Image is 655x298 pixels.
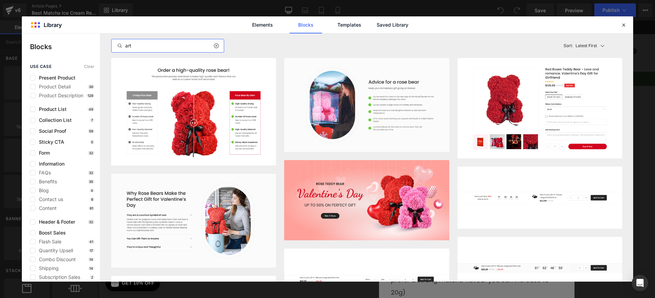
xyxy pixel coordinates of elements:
[35,84,71,89] span: Product Detail
[88,129,94,133] p: 59
[89,188,94,193] p: 4
[35,170,51,175] span: FAQs
[632,275,648,291] div: Open Intercom Messenger
[340,62,352,74] button: Close dialog
[231,182,273,193] p: 8
[88,257,94,261] p: 14
[292,217,464,229] li: 6 large egg yolks (approx. 100g)
[30,64,52,69] span: use case
[290,16,322,33] a: Blocks
[137,190,171,200] span: 4hr 15min
[88,180,94,184] p: 35
[88,249,94,253] p: 17
[84,174,126,182] h2: prep time
[284,160,449,240] img: image
[35,188,49,193] span: Blog
[111,58,276,169] img: image
[35,150,50,156] span: Form
[87,107,94,111] p: 49
[35,266,59,271] span: Shipping
[457,58,622,158] img: image
[88,240,94,244] p: 41
[79,110,478,138] p: Love matcha? This homemade Matcha Ice Cream recipe is the perfect creamy, refreshing treat! Made ...
[88,171,94,175] p: 32
[88,266,94,270] p: 14
[35,128,66,134] span: Social Proof
[35,219,75,225] span: Header & Footer
[35,93,83,98] span: Product Description
[90,275,94,279] p: 2
[133,174,175,190] h2: cook / Cool time
[79,147,163,156] a: Recipe by [PERSON_NAME]
[457,167,622,228] img: image
[182,182,224,193] p: 6hr 30min
[23,258,56,267] div: GET 10% OFF
[84,182,126,193] p: 15 min
[292,207,464,217] h2: INGREDIENTS
[292,229,464,241] li: 100g caster sugar
[35,197,63,202] span: Contact us
[111,174,276,268] img: image
[292,241,464,278] li: 15g (If you prefer a strong matcha flavour you can increase to 20g)
[182,174,224,182] h2: total time
[35,107,67,112] span: Product List
[231,174,273,182] h2: servings
[35,161,64,167] span: Information
[564,43,573,48] span: Sort:
[90,197,94,201] p: 8
[333,16,365,33] a: Templates
[35,248,73,253] span: Quantity Upsell
[284,58,449,152] img: image
[88,151,94,155] p: 32
[12,258,20,267] img: Logo
[88,220,94,224] p: 32
[576,43,597,49] p: Latest First
[35,239,61,244] span: Flash Sale
[284,182,472,193] p: MEDIUM
[35,139,64,145] span: Sticky CTA
[88,85,94,89] p: 30
[84,64,94,69] span: Clear
[35,117,72,123] span: Collection List
[35,205,57,211] span: Content
[35,230,66,236] span: Boost Sales
[90,140,94,144] p: 5
[35,257,76,262] span: Combo Discount
[112,42,224,50] input: E.g. Black Friday, Sale,...
[35,274,80,280] span: Subscription Sales
[35,75,75,81] span: Present Product
[86,94,94,98] p: 129
[376,16,409,33] a: Saved Library
[561,33,622,58] button: Latest FirstSort:Latest First
[246,16,279,33] a: Elements
[88,206,94,210] p: 61
[90,118,94,122] p: 7
[311,243,437,252] a: KIYOMIDORI Premium Everyday Matcha
[284,174,472,182] h2: Ingredients & directions
[106,119,166,128] a: Kiyomidori Matcha
[79,96,311,108] b: How to Make The Best Matcha Ice Cream at Home
[30,42,100,52] p: Blocks
[35,179,57,184] span: Benefits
